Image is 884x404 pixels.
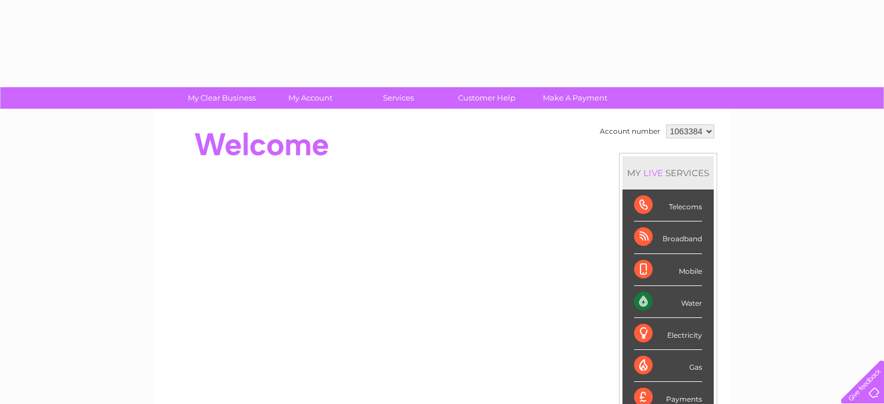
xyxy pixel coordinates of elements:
a: My Account [262,87,358,109]
div: Gas [634,350,702,382]
div: Broadband [634,221,702,253]
a: Services [350,87,446,109]
div: Electricity [634,318,702,350]
div: MY SERVICES [622,156,714,190]
div: Mobile [634,254,702,286]
a: My Clear Business [174,87,270,109]
td: Account number [597,121,663,141]
div: Telecoms [634,190,702,221]
div: LIVE [641,167,665,178]
div: Water [634,286,702,318]
a: Make A Payment [527,87,623,109]
a: Customer Help [439,87,535,109]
